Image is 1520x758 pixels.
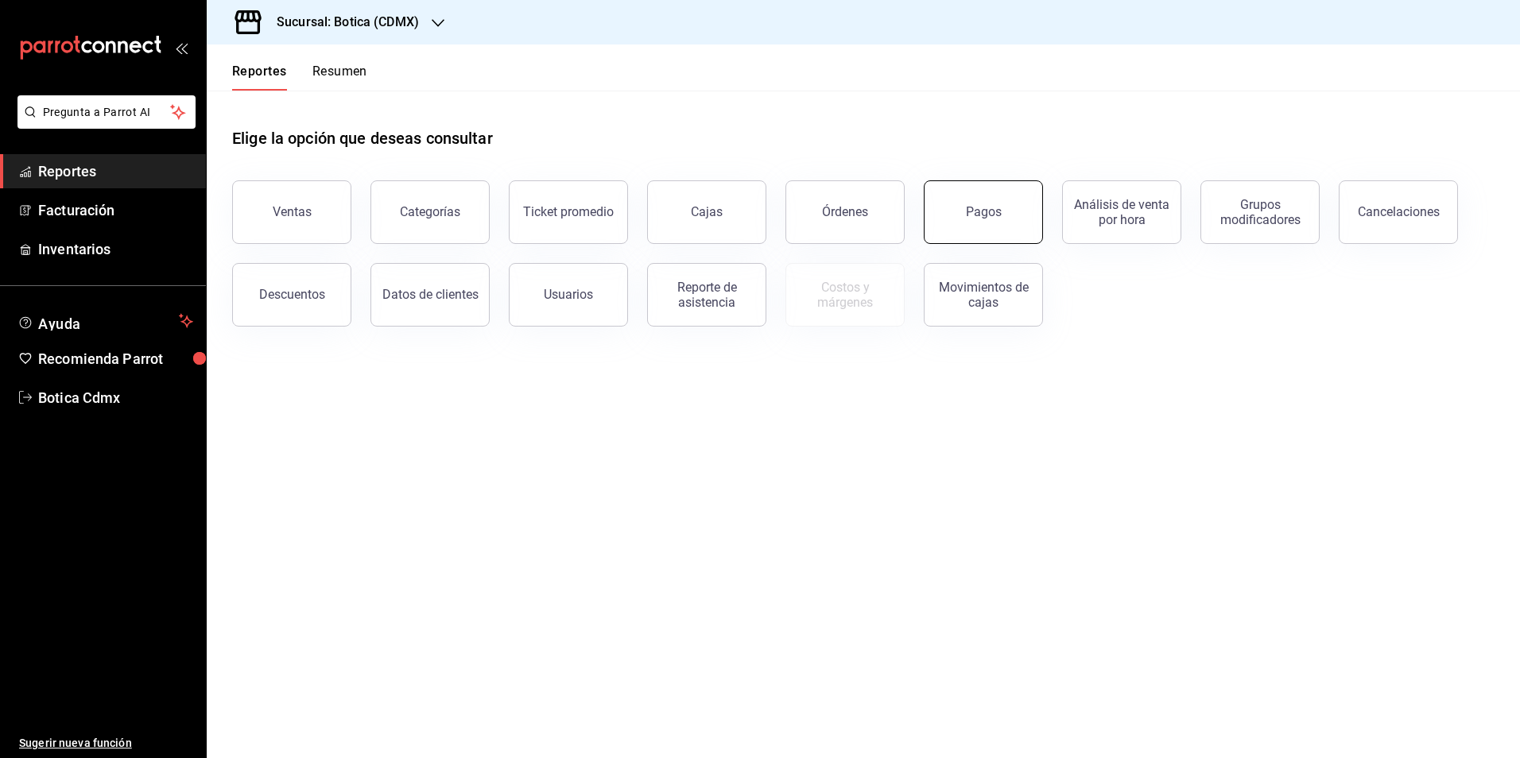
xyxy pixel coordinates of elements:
button: Categorías [370,180,490,244]
div: Ticket promedio [523,204,614,219]
button: Pagos [924,180,1043,244]
div: Reporte de asistencia [657,280,756,310]
button: Usuarios [509,263,628,327]
span: Reportes [38,160,193,182]
button: Reportes [232,64,287,91]
button: Contrata inventarios para ver este reporte [785,263,905,327]
button: Análisis de venta por hora [1062,180,1181,244]
h1: Elige la opción que deseas consultar [232,126,493,150]
div: Datos de clientes [382,287,479,302]
span: Inventarios [38,238,193,260]
button: open_drawer_menu [175,41,188,54]
button: Descuentos [232,263,351,327]
span: Ayuda [38,311,173,331]
div: Pagos [966,204,1002,219]
button: Ventas [232,180,351,244]
div: navigation tabs [232,64,367,91]
button: Ticket promedio [509,180,628,244]
div: Cajas [691,203,723,222]
div: Usuarios [544,287,593,302]
button: Pregunta a Parrot AI [17,95,196,129]
button: Resumen [312,64,367,91]
a: Cajas [647,180,766,244]
button: Cancelaciones [1339,180,1458,244]
span: Sugerir nueva función [19,735,193,752]
button: Reporte de asistencia [647,263,766,327]
button: Grupos modificadores [1200,180,1320,244]
button: Movimientos de cajas [924,263,1043,327]
button: Órdenes [785,180,905,244]
div: Descuentos [259,287,325,302]
div: Movimientos de cajas [934,280,1033,310]
div: Ventas [273,204,312,219]
span: Facturación [38,199,193,221]
div: Órdenes [822,204,868,219]
button: Datos de clientes [370,263,490,327]
div: Cancelaciones [1358,204,1440,219]
span: Pregunta a Parrot AI [43,104,171,121]
span: Recomienda Parrot [38,348,193,369]
span: Botica Cdmx [38,387,193,408]
div: Categorías [400,204,460,219]
h3: Sucursal: Botica (CDMX) [264,13,419,32]
div: Costos y márgenes [796,280,894,310]
div: Grupos modificadores [1211,197,1309,227]
a: Pregunta a Parrot AI [11,115,196,132]
div: Análisis de venta por hora [1072,197,1171,227]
